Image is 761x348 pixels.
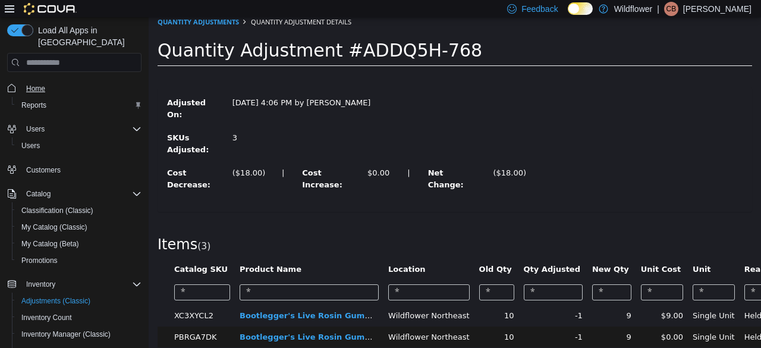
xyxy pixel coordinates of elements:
[26,280,55,289] span: Inventory
[492,246,534,258] button: Unit Cost
[21,277,60,291] button: Inventory
[488,309,539,331] td: $0.00
[219,150,241,162] div: $0.00
[9,219,49,236] span: Items
[21,163,65,177] a: Customers
[17,294,95,308] a: Adjustments (Classic)
[26,165,61,175] span: Customers
[2,121,146,137] button: Users
[17,327,141,341] span: Inventory Manager (Classic)
[24,3,77,15] img: Cova
[17,220,92,234] a: My Catalog (Classic)
[2,276,146,293] button: Inventory
[444,246,483,258] button: New Qty
[614,2,653,16] p: Wildflower
[12,236,146,252] button: My Catalog (Beta)
[2,79,146,96] button: Home
[26,189,51,199] span: Catalog
[21,187,55,201] button: Catalog
[91,294,322,303] a: Bootlegger's Live Rosin Gummies 5mg - Mojito - 10ct
[666,2,677,16] span: CB
[439,288,488,309] td: 9
[683,2,751,16] p: [PERSON_NAME]
[124,150,144,162] label: |
[12,326,146,343] button: Inventory Manager (Classic)
[344,150,376,162] div: ($18.00)
[12,252,146,269] button: Promotions
[12,219,146,236] button: My Catalog (Classic)
[21,81,50,96] a: Home
[664,2,678,16] div: Crystale Bernander
[21,296,90,306] span: Adjustments (Classic)
[240,246,279,258] button: Location
[144,150,210,173] label: Cost Increase:
[544,246,564,258] button: Unit
[17,203,141,218] span: Classification (Classic)
[17,311,77,325] a: Inventory Count
[12,309,146,326] button: Inventory Count
[488,288,539,309] td: $9.00
[439,309,488,331] td: 9
[21,277,141,291] span: Inventory
[21,222,87,232] span: My Catalog (Classic)
[568,2,593,15] input: Dark Mode
[21,206,93,215] span: Classification (Classic)
[17,311,141,325] span: Inventory Count
[75,80,231,92] div: [DATE] 4:06 PM by [PERSON_NAME]
[10,150,75,173] label: Cost Decrease:
[17,139,45,153] a: Users
[21,122,49,136] button: Users
[10,115,75,138] label: SKUs Adjusted:
[17,294,141,308] span: Adjustments (Classic)
[21,256,58,265] span: Promotions
[10,80,75,103] label: Adjusted On:
[21,239,79,249] span: My Catalog (Beta)
[84,150,115,162] div: ($18.00)
[17,98,51,112] a: Reports
[21,309,86,331] td: PBRGA7DK
[12,202,146,219] button: Classification (Classic)
[326,309,370,331] td: 10
[17,253,141,268] span: Promotions
[12,293,146,309] button: Adjustments (Classic)
[26,84,45,93] span: Home
[370,288,439,309] td: -1
[539,309,591,331] td: Single Unit
[21,122,141,136] span: Users
[17,253,62,268] a: Promotions
[17,98,141,112] span: Reports
[26,124,45,134] span: Users
[326,288,370,309] td: 10
[370,309,439,331] td: -1
[12,137,146,154] button: Users
[84,115,165,127] div: 3
[2,161,146,178] button: Customers
[9,23,334,43] span: Quantity Adjustment #ADDQ5H-768
[539,288,591,309] td: Single Unit
[21,313,72,322] span: Inventory Count
[49,224,62,234] small: ( )
[657,2,659,16] p: |
[375,246,434,258] button: Qty Adjusted
[591,309,663,331] td: Held For Display
[17,220,141,234] span: My Catalog (Classic)
[21,187,141,201] span: Catalog
[21,162,141,177] span: Customers
[33,24,141,48] span: Load All Apps in [GEOGRAPHIC_DATA]
[17,203,98,218] a: Classification (Classic)
[17,237,84,251] a: My Catalog (Beta)
[21,288,86,309] td: XC3XYCL2
[21,101,46,110] span: Reports
[596,246,655,258] button: Reason Code
[21,141,40,151] span: Users
[591,288,663,309] td: Held For Display
[26,246,81,258] button: Catalog SKU
[240,294,321,303] span: Wildflower Northeast
[2,186,146,202] button: Catalog
[240,315,321,324] span: Wildflower Northeast
[17,237,141,251] span: My Catalog (Beta)
[17,139,141,153] span: Users
[12,97,146,114] button: Reports
[21,330,111,339] span: Inventory Manager (Classic)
